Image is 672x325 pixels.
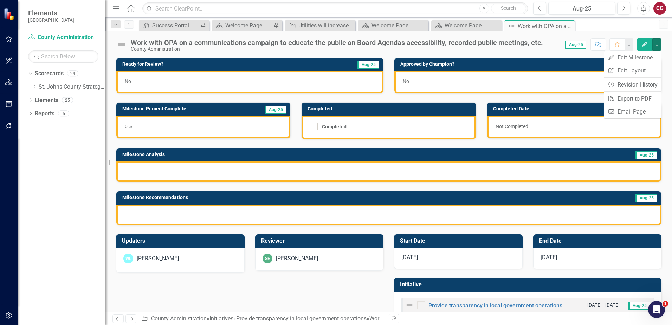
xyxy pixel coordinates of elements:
span: [DATE] [541,254,557,261]
h3: Milestone Percent Complete [122,106,245,111]
img: Not Defined [405,301,414,310]
a: Reports [35,110,54,118]
small: [DATE] - [DATE] [587,302,620,308]
a: Edit Milestone [604,51,661,64]
div: [PERSON_NAME] [276,255,318,263]
span: 1 [663,301,668,307]
h3: Updaters [122,238,241,244]
div: Work with OPA on a communications campaign to educate the public on Board Agendas accessibility, ... [518,22,573,31]
div: Not Completed [487,116,661,138]
h3: Initiative [400,281,658,288]
span: No [403,78,409,84]
img: Not Defined [116,39,127,50]
a: Email Page [604,105,661,118]
a: Export to PDF [604,92,661,105]
h3: End Date [539,238,658,244]
div: 25 [62,97,73,103]
div: 5 [58,110,69,116]
button: Search [491,4,526,13]
a: Provide transparency in local government operations [236,315,367,322]
div: County Administration [131,46,543,52]
span: Search [501,5,516,11]
span: Aug-25 [628,302,650,310]
small: [GEOGRAPHIC_DATA] [28,17,74,23]
div: 0 % [116,116,290,138]
div: WL [123,254,133,263]
div: [PERSON_NAME] [137,255,179,263]
input: Search ClearPoint... [142,2,528,15]
h3: Milestone Analysis [122,152,474,157]
button: Aug-25 [548,2,615,15]
a: Revision History [604,78,661,91]
a: Edit Layout [604,64,661,77]
span: Aug-25 [635,151,657,159]
div: 24 [67,71,78,77]
a: Success Portal [141,21,199,30]
a: County Administration [28,33,98,42]
input: Search Below... [28,50,98,63]
iframe: Intercom live chat [648,301,665,318]
h3: Reviewer [261,238,380,244]
a: Provide transparency in local government operations [428,302,562,309]
a: Welcome Page [214,21,272,30]
div: Welcome Page [225,21,272,30]
span: Elements [28,9,74,17]
a: Welcome Page [433,21,500,30]
h3: Completed Date [493,106,658,111]
h3: Approved by Champion? [400,62,583,67]
span: Aug-25 [565,41,586,49]
span: Aug-25 [635,194,657,202]
img: ClearPoint Strategy [4,8,16,20]
button: CG [653,2,666,15]
div: Welcome Page [371,21,427,30]
span: Aug-25 [357,61,379,69]
div: SE [263,254,272,263]
a: Utilities will increase funding opportunities for grants. Annual grant expenditures/total CIP exp... [287,21,354,30]
a: Scorecards [35,70,64,78]
a: Initiatives [209,315,233,322]
h3: Start Date [400,238,519,244]
a: St. Johns County Strategic Plan [39,83,105,91]
a: County Administration [151,315,207,322]
div: Welcome Page [445,21,500,30]
h3: Ready for Review? [122,62,290,67]
a: Elements [35,96,58,104]
div: Success Portal [152,21,199,30]
div: Aug-25 [551,5,613,13]
div: Work with OPA on a communications campaign to educate the public on Board Agendas accessibility, ... [131,39,543,46]
h3: Milestone Recommendations [122,195,523,200]
div: Utilities will increase funding opportunities for grants. Annual grant expenditures/total CIP exp... [298,21,354,30]
span: No [125,78,131,84]
div: » » » [141,315,383,323]
a: Welcome Page [360,21,427,30]
h3: Completed [308,106,472,111]
span: Aug-25 [265,106,286,114]
span: [DATE] [401,254,418,261]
